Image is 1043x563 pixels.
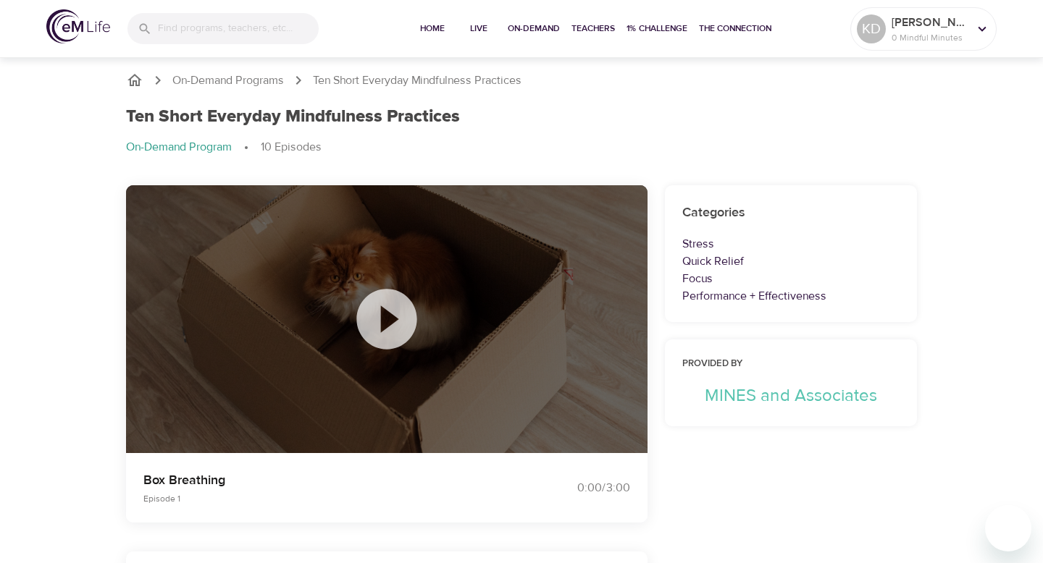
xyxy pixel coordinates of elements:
[682,383,900,409] p: MINES and Associates
[682,203,900,224] h6: Categories
[682,270,900,287] p: Focus
[126,139,232,156] p: On-Demand Program
[892,14,968,31] p: [PERSON_NAME][EMAIL_ADDRESS][PERSON_NAME][DOMAIN_NAME]
[682,287,900,305] p: Performance + Effectiveness
[126,72,917,89] nav: breadcrumb
[682,235,900,253] p: Stress
[508,21,560,36] span: On-Demand
[682,253,900,270] p: Quick Relief
[461,21,496,36] span: Live
[143,470,504,490] p: Box Breathing
[158,13,319,44] input: Find programs, teachers, etc...
[126,106,460,127] h1: Ten Short Everyday Mindfulness Practices
[627,21,687,36] span: 1% Challenge
[313,72,521,89] p: Ten Short Everyday Mindfulness Practices
[892,31,968,44] p: 0 Mindful Minutes
[682,357,900,372] h6: Provided by
[571,21,615,36] span: Teachers
[415,21,450,36] span: Home
[261,139,322,156] p: 10 Episodes
[143,492,504,505] p: Episode 1
[46,9,110,43] img: logo
[699,21,771,36] span: The Connection
[857,14,886,43] div: KD
[172,72,284,89] a: On-Demand Programs
[521,480,630,496] div: 0:00 / 3:00
[126,139,917,156] nav: breadcrumb
[985,505,1031,551] iframe: Button to launch messaging window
